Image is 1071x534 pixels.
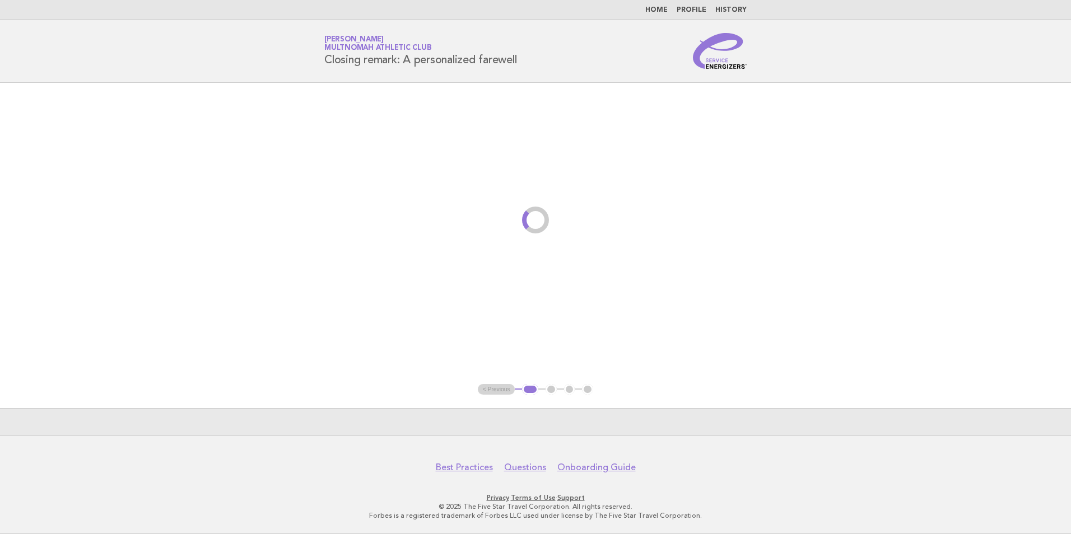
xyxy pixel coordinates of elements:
[715,7,747,13] a: History
[557,494,585,502] a: Support
[487,494,509,502] a: Privacy
[324,36,516,65] h1: Closing remark: A personalized farewell
[193,511,878,520] p: Forbes is a registered trademark of Forbes LLC used under license by The Five Star Travel Corpora...
[557,462,636,473] a: Onboarding Guide
[324,36,431,51] a: [PERSON_NAME]Multnomah Athletic Club
[511,494,556,502] a: Terms of Use
[436,462,493,473] a: Best Practices
[693,33,747,69] img: Service Energizers
[324,45,431,52] span: Multnomah Athletic Club
[504,462,546,473] a: Questions
[677,7,706,13] a: Profile
[645,7,668,13] a: Home
[193,493,878,502] p: · ·
[193,502,878,511] p: © 2025 The Five Star Travel Corporation. All rights reserved.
